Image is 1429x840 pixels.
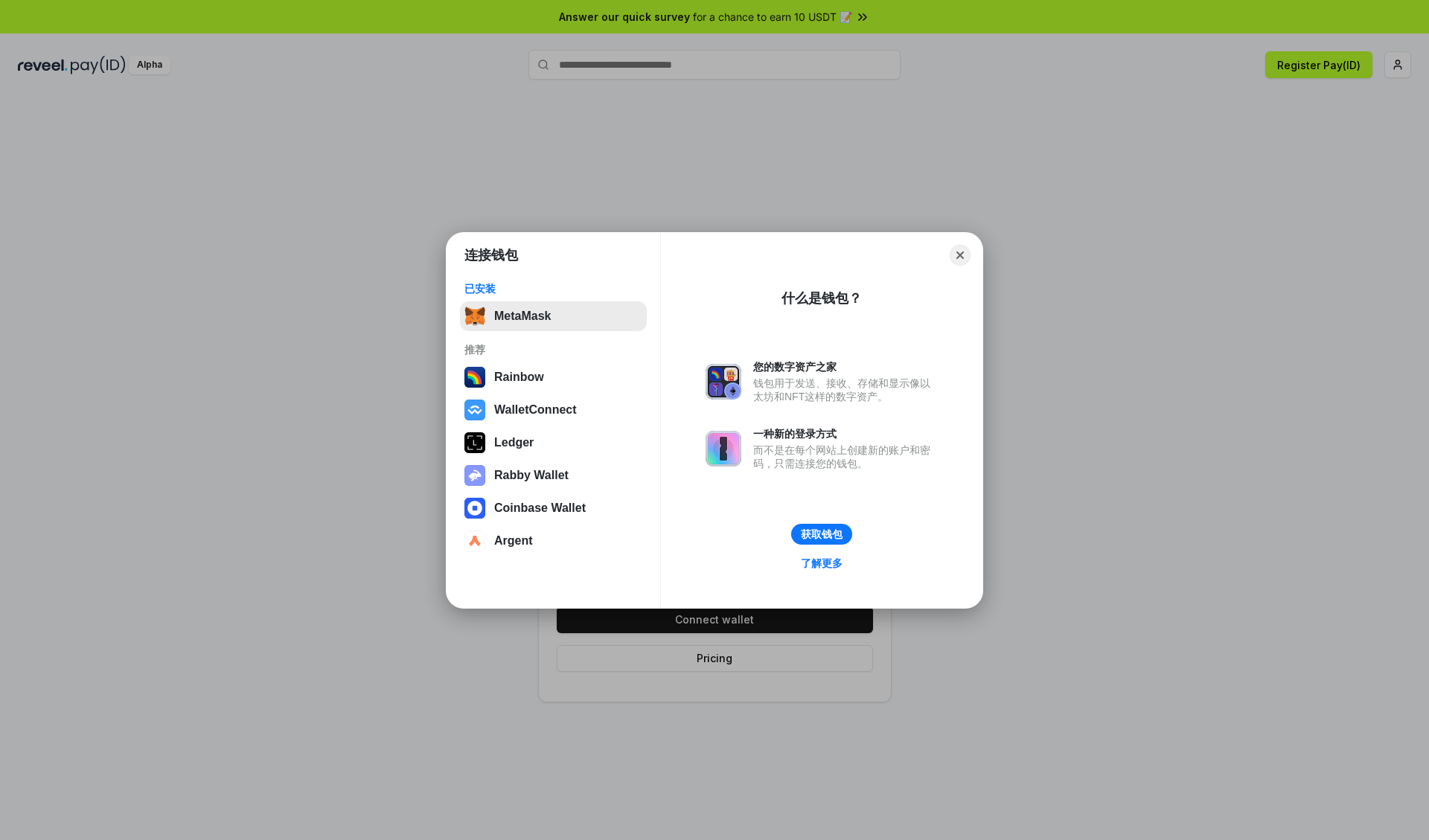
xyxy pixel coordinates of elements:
[464,432,485,453] img: svg+xml,%3Csvg%20xmlns%3D%22http%3A%2F%2Fwww.w3.org%2F2000%2Fsvg%22%20width%3D%2228%22%20height%3...
[460,461,647,490] button: Rabby Wallet
[753,443,938,470] div: 而不是在每个网站上创建新的账户和密码，只需连接您的钱包。
[464,465,485,486] img: svg+xml,%3Csvg%20xmlns%3D%22http%3A%2F%2Fwww.w3.org%2F2000%2Fsvg%22%20fill%3D%22none%22%20viewBox...
[460,526,647,556] button: Argent
[792,554,851,573] a: 了解更多
[464,343,642,356] div: 推荐
[460,493,647,523] button: Coinbase Wallet
[791,524,852,545] button: 获取钱包
[801,557,843,570] div: 了解更多
[753,376,938,403] div: 钱包用于发送、接收、存储和显示像以太坊和NFT这样的数字资产。
[494,371,544,384] div: Rainbow
[753,360,938,373] div: 您的数字资产之家
[494,534,533,548] div: Argent
[950,245,971,266] button: Close
[706,431,741,467] img: svg+xml,%3Csvg%20xmlns%3D%22http%3A%2F%2Fwww.w3.org%2F2000%2Fsvg%22%20fill%3D%22none%22%20viewBox...
[494,436,534,449] div: Ledger
[801,528,843,541] div: 获取钱包
[460,301,647,331] button: MetaMask
[464,246,518,264] h1: 连接钱包
[464,282,642,295] div: 已安装
[781,289,862,307] div: 什么是钱包？
[753,427,938,440] div: 一种新的登录方式
[464,367,485,388] img: svg+xml,%3Csvg%20width%3D%22120%22%20height%3D%22120%22%20viewBox%3D%220%200%20120%20120%22%20fil...
[460,362,647,392] button: Rainbow
[494,501,586,515] div: Coinbase Wallet
[494,403,577,417] div: WalletConnect
[460,428,647,458] button: Ledger
[706,364,741,400] img: svg+xml,%3Csvg%20xmlns%3D%22http%3A%2F%2Fwww.w3.org%2F2000%2Fsvg%22%20fill%3D%22none%22%20viewBox...
[464,306,485,327] img: svg+xml,%3Csvg%20fill%3D%22none%22%20height%3D%2233%22%20viewBox%3D%220%200%2035%2033%22%20width%...
[460,395,647,425] button: WalletConnect
[464,530,485,551] img: svg+xml,%3Csvg%20width%3D%2228%22%20height%3D%2228%22%20viewBox%3D%220%200%2028%2028%22%20fill%3D...
[494,310,551,323] div: MetaMask
[494,469,569,482] div: Rabby Wallet
[464,400,485,420] img: svg+xml,%3Csvg%20width%3D%2228%22%20height%3D%2228%22%20viewBox%3D%220%200%2028%2028%22%20fill%3D...
[464,498,485,519] img: svg+xml,%3Csvg%20width%3D%2228%22%20height%3D%2228%22%20viewBox%3D%220%200%2028%2028%22%20fill%3D...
